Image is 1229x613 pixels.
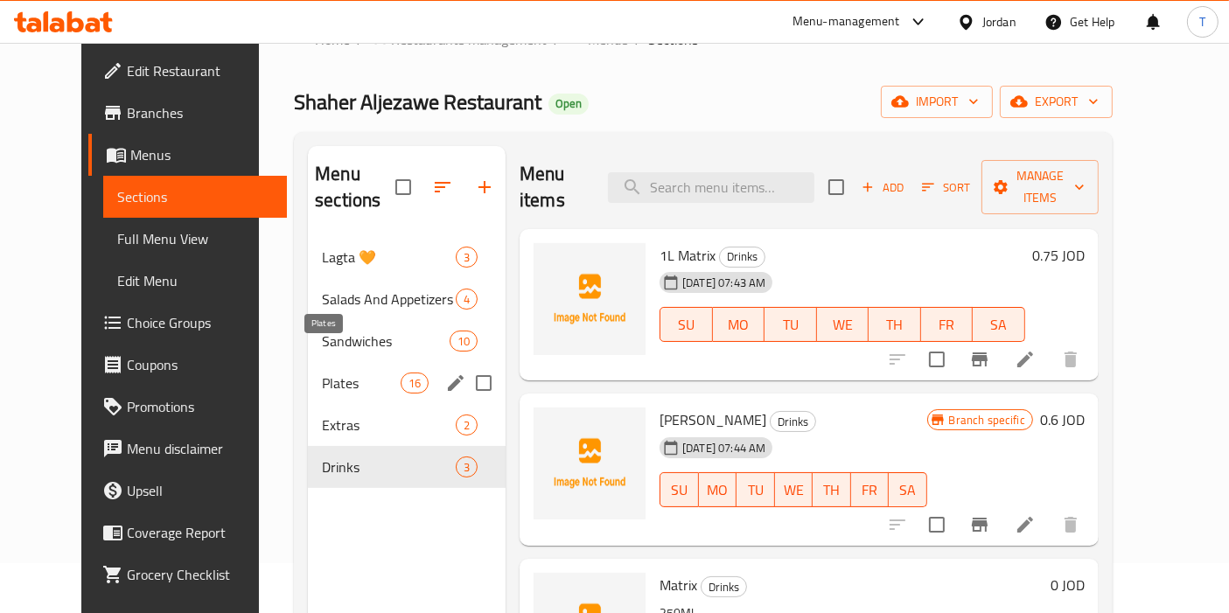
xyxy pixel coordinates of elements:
[117,186,273,207] span: Sections
[88,344,287,386] a: Coupons
[402,375,428,392] span: 16
[824,312,862,338] span: WE
[995,165,1085,209] span: Manage items
[385,169,422,205] span: Select all sections
[127,438,273,459] span: Menu disclaimer
[922,178,970,198] span: Sort
[88,50,287,92] a: Edit Restaurant
[744,477,768,503] span: TU
[308,278,506,320] div: Salads And Appetizers4
[876,312,914,338] span: TH
[813,472,851,507] button: TH
[701,576,747,597] div: Drinks
[457,459,477,476] span: 3
[770,411,816,432] div: Drinks
[127,102,273,123] span: Branches
[737,472,775,507] button: TU
[1014,91,1099,113] span: export
[942,412,1032,428] span: Branch specific
[981,160,1099,214] button: Manage items
[635,29,641,50] li: /
[959,338,1001,380] button: Branch-specific-item
[793,11,900,32] div: Menu-management
[918,506,955,543] span: Select to update
[699,472,737,507] button: MO
[1015,349,1036,370] a: Edit menu item
[450,333,477,350] span: 10
[322,331,450,352] span: Sandwiches
[308,236,506,278] div: Lagta 🧡3
[889,472,927,507] button: SA
[675,275,772,291] span: [DATE] 07:43 AM
[588,29,628,50] span: Menus
[1040,408,1085,432] h6: 0.6 JOD
[456,414,478,435] div: items
[117,270,273,291] span: Edit Menu
[1032,243,1085,268] h6: 0.75 JOD
[534,243,646,355] img: 1L Matrix
[765,307,817,342] button: TU
[896,477,920,503] span: SA
[322,247,456,268] span: Lagta 🧡
[520,161,587,213] h2: Menu items
[456,289,478,310] div: items
[322,373,401,394] span: Plates
[464,166,506,208] button: Add section
[127,354,273,375] span: Coupons
[548,96,589,111] span: Open
[895,91,979,113] span: import
[127,522,273,543] span: Coverage Report
[660,407,766,433] span: [PERSON_NAME]
[322,456,456,477] div: Drinks
[456,456,478,477] div: items
[567,28,628,51] a: Menus
[959,504,1001,546] button: Branch-specific-item
[858,477,883,503] span: FR
[127,312,273,333] span: Choice Groups
[713,307,765,342] button: MO
[817,307,869,342] button: WE
[881,86,993,118] button: import
[855,174,911,201] span: Add item
[308,362,506,404] div: Plates16edit
[648,29,698,50] span: Sections
[1199,12,1205,31] span: T
[980,312,1018,338] span: SA
[401,373,429,394] div: items
[88,470,287,512] a: Upsell
[127,396,273,417] span: Promotions
[117,228,273,249] span: Full Menu View
[1000,86,1113,118] button: export
[294,82,541,122] span: Shaher Aljezawe Restaurant
[855,174,911,201] button: Add
[973,307,1025,342] button: SA
[422,166,464,208] span: Sort sections
[370,28,547,51] a: Restaurants management
[308,320,506,362] div: Sandwiches10
[127,480,273,501] span: Upsell
[859,178,906,198] span: Add
[921,307,974,342] button: FR
[554,29,560,50] li: /
[315,161,395,213] h2: Menu sections
[702,577,746,597] span: Drinks
[1050,504,1092,546] button: delete
[322,414,456,435] span: Extras
[1015,514,1036,535] a: Edit menu item
[443,370,469,396] button: edit
[103,218,287,260] a: Full Menu View
[456,247,478,268] div: items
[548,94,589,115] div: Open
[322,289,456,310] div: Salads And Appetizers
[869,307,921,342] button: TH
[308,446,506,488] div: Drinks3
[127,60,273,81] span: Edit Restaurant
[771,412,815,432] span: Drinks
[720,247,765,267] span: Drinks
[660,472,698,507] button: SU
[775,472,814,507] button: WE
[308,404,506,446] div: Extras2
[772,312,810,338] span: TU
[719,247,765,268] div: Drinks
